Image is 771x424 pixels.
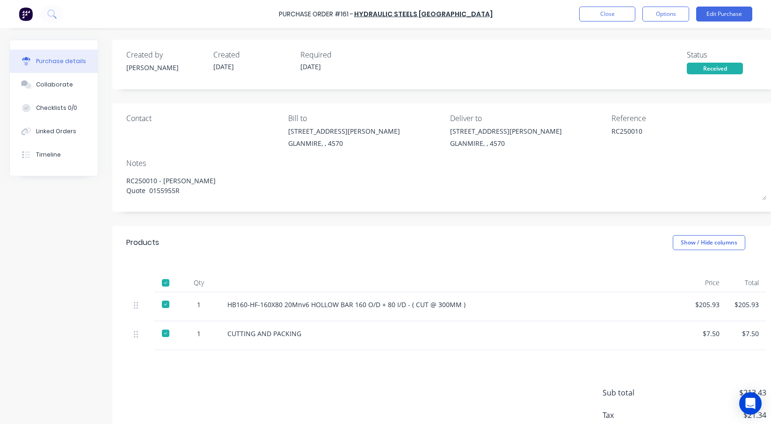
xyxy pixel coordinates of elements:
button: Linked Orders [10,120,98,143]
div: [PERSON_NAME] [126,63,206,72]
div: Open Intercom Messenger [739,392,762,415]
div: Linked Orders [36,127,76,136]
div: Purchase Order #161 - [279,9,353,19]
div: GLANMIRE, , 4570 [288,138,400,148]
div: Bill to [288,113,443,124]
div: Notes [126,158,766,169]
div: Price [688,273,727,292]
div: 1 [185,329,212,338]
div: Status [687,49,766,60]
div: $205.93 [695,300,720,309]
div: Created [213,49,293,60]
img: Factory [19,7,33,21]
div: GLANMIRE, , 4570 [450,138,562,148]
div: Deliver to [450,113,605,124]
button: Purchase details [10,50,98,73]
div: Timeline [36,151,61,159]
div: $7.50 [695,329,720,338]
div: Products [126,237,159,248]
div: Created by [126,49,206,60]
button: Collaborate [10,73,98,96]
div: $7.50 [735,329,759,338]
div: Qty [178,273,220,292]
textarea: RC250010 [611,126,728,147]
span: Tax [603,410,673,421]
div: Reference [611,113,766,124]
div: $205.93 [735,300,759,309]
div: CUTTING AND PACKING [227,329,680,338]
div: Purchase details [36,57,86,65]
div: [STREET_ADDRESS][PERSON_NAME] [450,126,562,136]
div: HB160-HF-160X80 20Mnv6 HOLLOW BAR 160 O/D + 80 I/D - ( CUT @ 300MM ) [227,300,680,309]
button: Show / Hide columns [673,235,745,250]
button: Timeline [10,143,98,166]
button: Checklists 0/0 [10,96,98,120]
button: Close [579,7,635,22]
div: Required [300,49,380,60]
span: $213.43 [673,387,766,398]
span: $21.34 [673,410,766,421]
div: Received [687,63,743,74]
button: Options [642,7,689,22]
div: 1 [185,300,212,309]
a: Hydraulic Steels [GEOGRAPHIC_DATA] [354,9,493,19]
div: Total [727,273,766,292]
textarea: RC250010 - [PERSON_NAME] Quote 0155955R [126,171,766,200]
div: Contact [126,113,281,124]
div: [STREET_ADDRESS][PERSON_NAME] [288,126,400,136]
button: Edit Purchase [696,7,752,22]
span: Sub total [603,387,673,398]
div: Checklists 0/0 [36,104,77,112]
div: Collaborate [36,80,73,89]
